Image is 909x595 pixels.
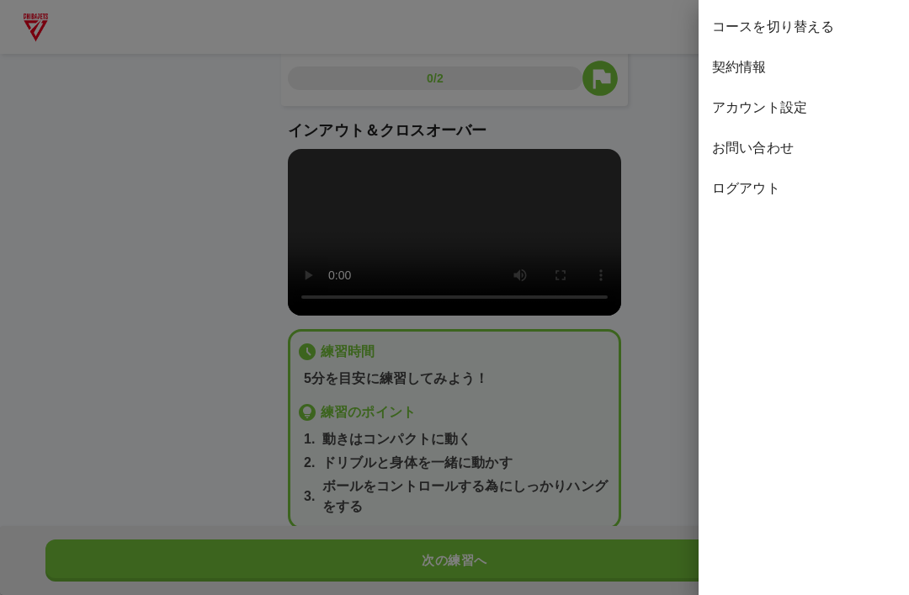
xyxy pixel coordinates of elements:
span: コースを切り替える [712,17,896,37]
span: お問い合わせ [712,138,896,158]
div: 契約情報 [699,47,909,88]
span: 契約情報 [712,57,896,77]
span: ログアウト [712,178,896,199]
div: コースを切り替える [699,7,909,47]
div: お問い合わせ [699,128,909,168]
div: アカウント設定 [699,88,909,128]
div: ログアウト [699,168,909,209]
span: アカウント設定 [712,98,896,118]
